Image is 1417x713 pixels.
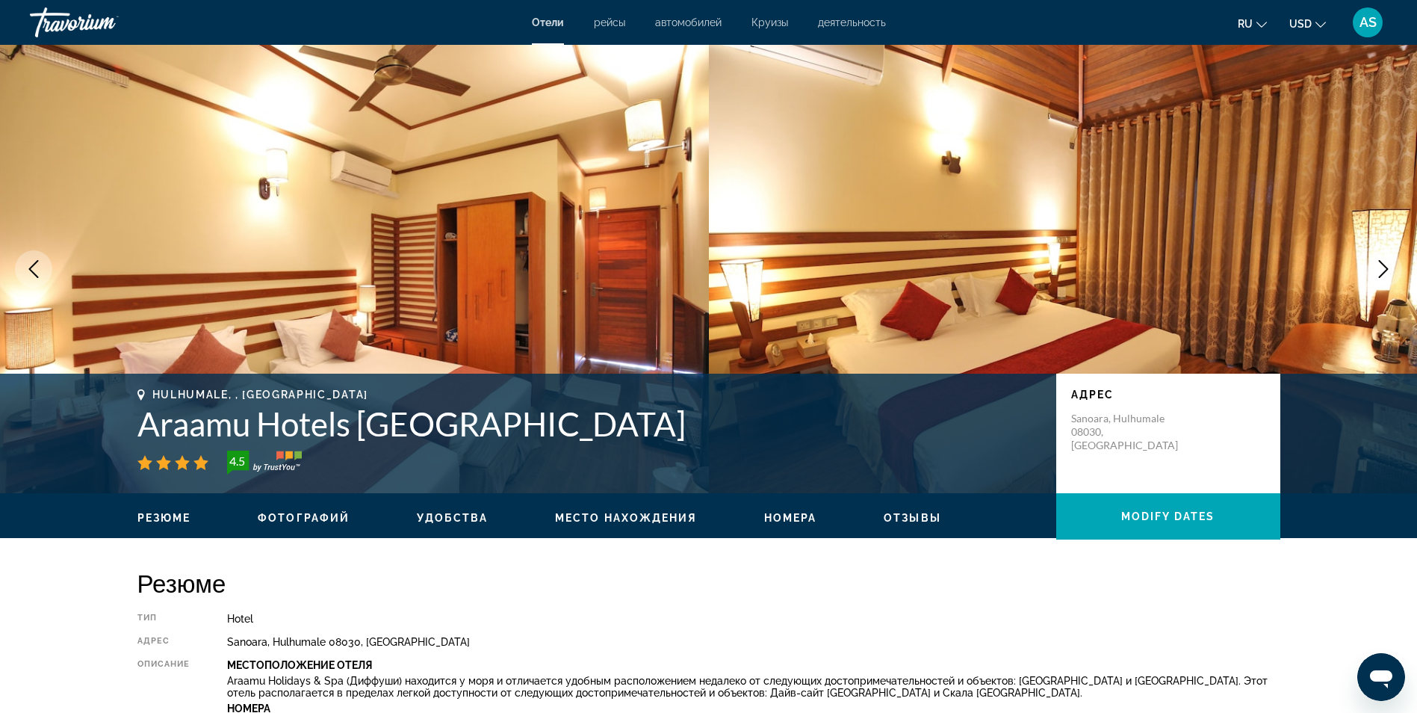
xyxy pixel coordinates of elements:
[1071,412,1191,452] p: Sanoara, Hulhumale 08030, [GEOGRAPHIC_DATA]
[818,16,886,28] a: деятельность
[227,659,372,671] b: Местоположение Отеля
[417,512,488,524] span: Удобства
[1056,493,1280,540] button: Modify Dates
[1359,15,1377,30] span: AS
[1289,18,1312,30] span: USD
[227,675,1280,699] p: Araamu Holidays & Spa (Диффуши) находится у моря и отличается удобным расположением недалеко от с...
[137,511,191,525] button: Резюме
[884,511,941,525] button: Отзывы
[227,613,1280,625] div: Hotel
[227,451,302,475] img: trustyou-badge-hor.svg
[1121,510,1215,522] span: Modify Dates
[137,568,1280,598] h2: Резюме
[764,512,817,524] span: Номера
[594,16,625,28] a: рейсы
[1348,7,1387,38] button: User Menu
[1071,389,1265,401] p: адрес
[884,512,941,524] span: Отзывы
[655,16,722,28] a: автомобилей
[30,3,179,42] a: Travorium
[1357,653,1405,701] iframe: Schaltfläche zum Öffnen des Messaging-Fensters
[137,404,1041,443] h1: Araamu Hotels [GEOGRAPHIC_DATA]
[223,452,252,470] div: 4.5
[227,636,1280,648] div: Sanoara, Hulhumale 08030, [GEOGRAPHIC_DATA]
[137,613,190,625] div: Тип
[137,636,190,648] div: адрес
[1365,250,1402,288] button: Next image
[1289,13,1326,34] button: Change currency
[764,511,817,525] button: Номера
[555,511,697,525] button: Место нахождения
[532,16,564,28] a: Отели
[417,511,488,525] button: Удобства
[137,512,191,524] span: Резюме
[258,512,350,524] span: Фотографий
[152,389,368,401] span: Hulhumale, , [GEOGRAPHIC_DATA]
[1238,13,1267,34] button: Change language
[555,512,697,524] span: Место нахождения
[15,250,52,288] button: Previous image
[751,16,788,28] a: Круизы
[258,511,350,525] button: Фотографий
[1238,18,1253,30] span: ru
